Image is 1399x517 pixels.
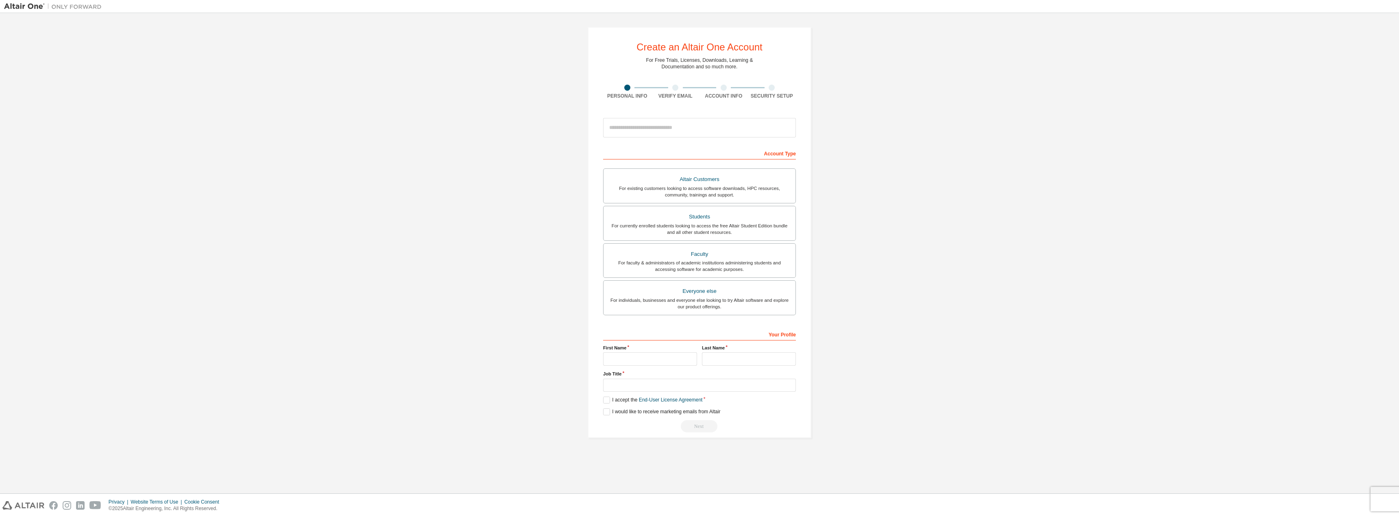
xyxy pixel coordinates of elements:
label: Job Title [603,371,796,377]
a: End-User License Agreement [639,397,703,403]
div: Faculty [608,249,791,260]
div: For Free Trials, Licenses, Downloads, Learning & Documentation and so much more. [646,57,753,70]
div: Cookie Consent [184,499,224,505]
div: Create an Altair One Account [636,42,763,52]
div: Personal Info [603,93,652,99]
img: instagram.svg [63,501,71,510]
div: Account Info [699,93,748,99]
div: Read and acccept EULA to continue [603,420,796,432]
div: Altair Customers [608,174,791,185]
div: Verify Email [652,93,700,99]
img: linkedin.svg [76,501,85,510]
img: altair_logo.svg [2,501,44,510]
img: Altair One [4,2,106,11]
img: youtube.svg [89,501,101,510]
label: First Name [603,345,697,351]
label: Last Name [702,345,796,351]
img: facebook.svg [49,501,58,510]
p: © 2025 Altair Engineering, Inc. All Rights Reserved. [109,505,224,512]
div: Website Terms of Use [131,499,184,505]
label: I would like to receive marketing emails from Altair [603,408,720,415]
div: Account Type [603,146,796,159]
div: For existing customers looking to access software downloads, HPC resources, community, trainings ... [608,185,791,198]
div: Everyone else [608,286,791,297]
div: For faculty & administrators of academic institutions administering students and accessing softwa... [608,260,791,273]
div: For currently enrolled students looking to access the free Altair Student Edition bundle and all ... [608,223,791,236]
div: Privacy [109,499,131,505]
div: Your Profile [603,327,796,340]
label: I accept the [603,397,702,404]
div: For individuals, businesses and everyone else looking to try Altair software and explore our prod... [608,297,791,310]
div: Students [608,211,791,223]
div: Security Setup [748,93,796,99]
